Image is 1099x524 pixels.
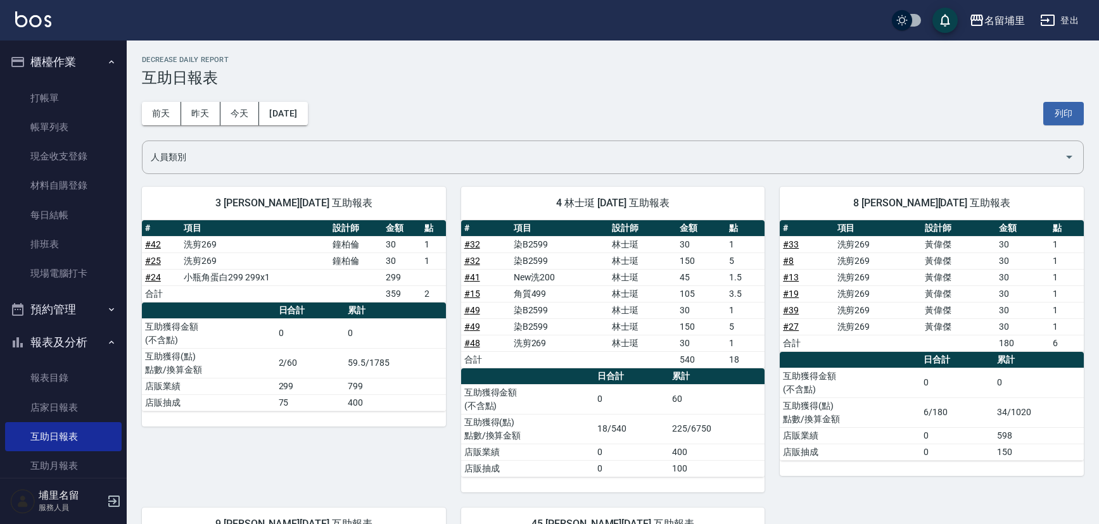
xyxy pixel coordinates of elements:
a: 帳單列表 [5,113,122,142]
td: 互助獲得(點) 點數/換算金額 [142,348,276,378]
th: 項目 [181,220,329,237]
td: 150 [677,318,726,335]
td: 店販業績 [461,444,595,460]
th: 點 [421,220,446,237]
td: 540 [677,351,726,368]
table: a dense table [461,220,765,368]
a: 互助日報表 [5,422,122,451]
button: 報表及分析 [5,326,122,359]
td: 店販業績 [142,378,276,394]
td: 1 [726,335,765,351]
td: 799 [345,378,446,394]
button: 今天 [220,102,260,125]
td: 105 [677,285,726,302]
td: 角質499 [511,285,609,302]
td: 30 [677,236,726,253]
p: 服務人員 [39,502,103,513]
td: 0 [920,444,994,460]
td: 30 [996,318,1050,335]
td: 6/180 [920,397,994,427]
td: 1 [1050,285,1084,302]
td: 2/60 [276,348,345,378]
th: 累計 [669,368,765,385]
td: 1 [1050,302,1084,318]
td: 18 [726,351,765,368]
td: 洗剪269 [834,285,922,302]
a: #32 [464,256,480,266]
td: 林士珽 [609,302,677,318]
th: 日合計 [920,352,994,368]
td: 75 [276,394,345,411]
a: #8 [783,256,794,266]
td: 1 [421,236,446,253]
td: 1 [1050,269,1084,285]
button: 昨天 [181,102,220,125]
td: 359 [383,285,421,302]
td: 2 [421,285,446,302]
td: 互助獲得(點) 點數/換算金額 [780,397,920,427]
a: 打帳單 [5,84,122,113]
a: #15 [464,289,480,299]
button: 櫃檯作業 [5,46,122,78]
button: save [932,8,958,33]
td: 0 [920,427,994,444]
button: 名留埔里 [964,8,1030,34]
td: 洗剪269 [834,236,922,253]
h3: 互助日報表 [142,69,1084,87]
div: 名留埔里 [984,13,1025,28]
td: 5 [726,253,765,269]
td: 1 [421,253,446,269]
td: 洗剪269 [181,236,329,253]
th: 項目 [834,220,922,237]
th: # [461,220,511,237]
h2: Decrease Daily Report [142,56,1084,64]
td: 30 [383,236,421,253]
button: Open [1059,147,1079,167]
button: 登出 [1035,9,1084,32]
table: a dense table [461,368,765,477]
td: 598 [994,427,1084,444]
td: 黃偉傑 [922,253,996,269]
a: 店家日報表 [5,393,122,422]
td: 店販抽成 [461,460,595,477]
td: 30 [677,302,726,318]
td: 0 [594,460,669,477]
td: 店販抽成 [780,444,920,460]
th: 日合計 [594,368,669,385]
th: 設計師 [609,220,677,237]
td: 100 [669,460,765,477]
td: 洗剪269 [834,302,922,318]
a: 現金收支登錄 [5,142,122,171]
td: 0 [276,318,345,348]
td: 林士珽 [609,285,677,302]
td: 洗剪269 [511,335,609,351]
td: 400 [345,394,446,411]
a: #41 [464,272,480,282]
a: #48 [464,338,480,348]
td: 互助獲得金額 (不含點) [142,318,276,348]
td: 59.5/1785 [345,348,446,378]
a: 排班表 [5,230,122,259]
td: 黃偉傑 [922,302,996,318]
th: 累計 [994,352,1084,368]
a: #42 [145,239,161,249]
td: 3.5 [726,285,765,302]
td: 30 [996,253,1050,269]
td: 0 [994,368,1084,397]
td: 0 [345,318,446,348]
td: 1 [726,302,765,318]
img: Logo [15,11,51,27]
td: 30 [677,335,726,351]
th: 點 [726,220,765,237]
td: 洗剪269 [834,318,922,335]
td: 1 [726,236,765,253]
a: #19 [783,289,799,299]
td: 0 [594,384,669,414]
td: 18/540 [594,414,669,444]
td: 30 [383,253,421,269]
td: 鐘柏倫 [329,253,383,269]
td: 150 [677,253,726,269]
td: 5 [726,318,765,335]
td: 染B2599 [511,253,609,269]
td: 30 [996,269,1050,285]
